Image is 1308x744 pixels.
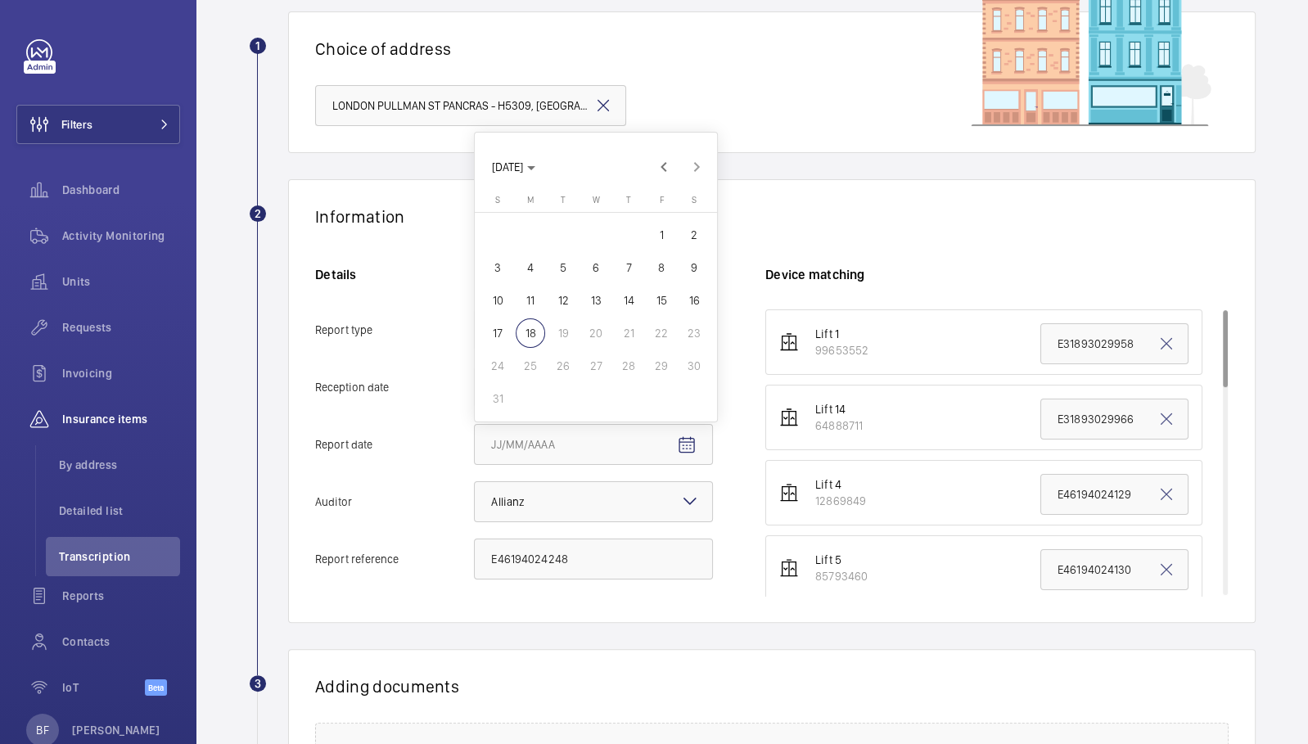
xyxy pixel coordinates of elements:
span: S [495,195,500,205]
span: 14 [614,286,643,315]
span: 20 [581,318,611,348]
span: M [527,195,534,205]
button: August 31, 2025 [481,382,514,415]
span: 23 [679,318,709,348]
span: 26 [548,351,578,381]
button: August 15, 2025 [645,284,678,317]
span: [DATE] [492,160,523,174]
span: 30 [679,351,709,381]
span: 27 [581,351,611,381]
span: 16 [679,286,709,315]
span: 17 [483,318,512,348]
button: August 28, 2025 [612,349,645,382]
span: T [626,195,631,205]
button: August 29, 2025 [645,349,678,382]
span: 11 [516,286,545,315]
button: August 11, 2025 [514,284,547,317]
span: 22 [647,318,676,348]
button: August 4, 2025 [514,251,547,284]
span: 31 [483,384,512,413]
span: 7 [614,253,643,282]
span: 18 [516,318,545,348]
button: August 22, 2025 [645,317,678,349]
span: 13 [581,286,611,315]
button: August 30, 2025 [678,349,710,382]
span: 6 [581,253,611,282]
span: 8 [647,253,676,282]
button: Previous month [647,151,680,183]
button: August 8, 2025 [645,251,678,284]
button: August 26, 2025 [547,349,580,382]
button: August 5, 2025 [547,251,580,284]
button: August 10, 2025 [481,284,514,317]
span: 10 [483,286,512,315]
span: F [659,195,663,205]
button: August 12, 2025 [547,284,580,317]
button: August 1, 2025 [645,219,678,251]
button: August 14, 2025 [612,284,645,317]
button: August 23, 2025 [678,317,710,349]
button: August 9, 2025 [678,251,710,284]
span: 4 [516,253,545,282]
span: 5 [548,253,578,282]
button: August 7, 2025 [612,251,645,284]
span: 25 [516,351,545,381]
button: August 16, 2025 [678,284,710,317]
button: August 20, 2025 [580,317,612,349]
span: 28 [614,351,643,381]
button: Choose month and year [485,152,542,182]
button: August 24, 2025 [481,349,514,382]
span: T [561,195,566,205]
span: 3 [483,253,512,282]
span: 24 [483,351,512,381]
button: August 13, 2025 [580,284,612,317]
span: 2 [679,220,709,250]
button: August 27, 2025 [580,349,612,382]
span: 21 [614,318,643,348]
span: 9 [679,253,709,282]
span: 29 [647,351,676,381]
button: August 25, 2025 [514,349,547,382]
span: 15 [647,286,676,315]
button: August 17, 2025 [481,317,514,349]
button: August 3, 2025 [481,251,514,284]
button: August 2, 2025 [678,219,710,251]
span: 12 [548,286,578,315]
span: 19 [548,318,578,348]
button: August 18, 2025 [514,317,547,349]
button: August 21, 2025 [612,317,645,349]
span: S [692,195,697,205]
button: August 19, 2025 [547,317,580,349]
button: August 6, 2025 [580,251,612,284]
span: W [592,195,599,205]
span: 1 [647,220,676,250]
